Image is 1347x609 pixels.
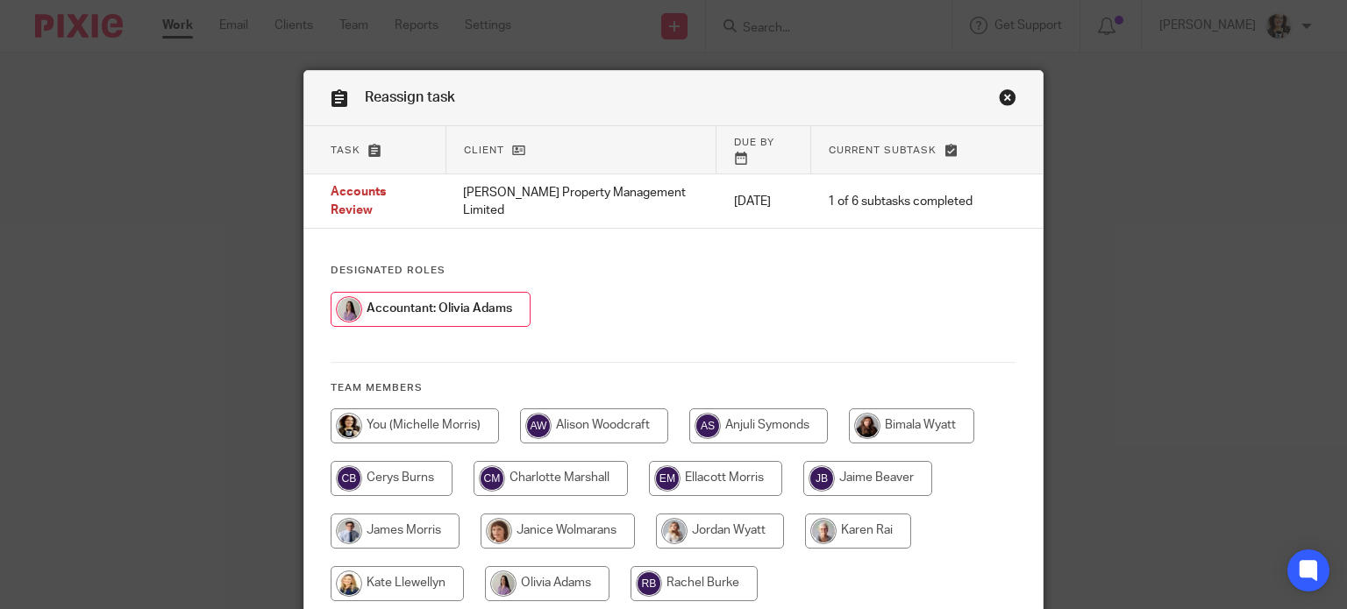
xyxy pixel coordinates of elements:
[999,89,1016,112] a: Close this dialog window
[464,145,504,155] span: Client
[829,145,937,155] span: Current subtask
[331,264,1017,278] h4: Designated Roles
[331,145,360,155] span: Task
[331,187,386,217] span: Accounts Review
[810,174,990,229] td: 1 of 6 subtasks completed
[365,90,455,104] span: Reassign task
[734,138,774,147] span: Due by
[734,193,793,210] p: [DATE]
[331,381,1017,395] h4: Team members
[463,184,699,220] p: [PERSON_NAME] Property Management Limited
